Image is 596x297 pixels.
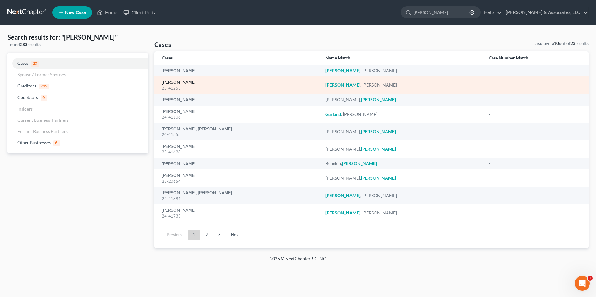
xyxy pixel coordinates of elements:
[533,40,589,46] div: Displaying out of results
[489,97,581,103] div: -
[17,60,28,66] span: Cases
[489,68,581,74] div: -
[325,175,479,181] div: [PERSON_NAME],
[325,146,479,152] div: [PERSON_NAME],
[320,51,484,65] th: Name Match
[361,146,396,152] em: [PERSON_NAME]
[162,213,315,219] div: 24-41739
[162,162,196,166] a: [PERSON_NAME]
[7,33,148,41] h4: Search results for: "[PERSON_NAME]"
[162,196,315,202] div: 24-41881
[489,111,581,117] div: -
[489,160,581,167] div: -
[20,42,27,47] strong: 283
[325,68,360,73] em: [PERSON_NAME]
[325,111,479,117] div: , [PERSON_NAME]
[325,129,479,135] div: [PERSON_NAME],
[188,230,200,240] a: 1
[17,129,68,134] span: Former Business Partners
[325,97,479,103] div: [PERSON_NAME],
[489,192,581,199] div: -
[7,115,148,126] a: Current Business Partners
[162,85,315,91] div: 25-41253
[162,178,315,184] div: 23-20654
[162,208,196,213] a: [PERSON_NAME]
[17,106,33,111] span: Insiders
[361,129,396,134] em: [PERSON_NAME]
[325,82,479,88] div: , [PERSON_NAME]
[7,103,148,115] a: Insiders
[588,276,593,281] span: 1
[162,144,196,149] a: [PERSON_NAME]
[7,126,148,137] a: Former Business Partners
[120,256,476,267] div: 2025 © NextChapterBK, INC
[570,40,575,46] strong: 23
[575,276,590,291] iframe: Intercom live chat
[413,7,470,18] input: Search by name...
[484,51,589,65] th: Case Number Match
[162,69,196,73] a: [PERSON_NAME]
[226,230,245,240] a: Next
[162,149,315,155] div: 23-41628
[162,98,196,102] a: [PERSON_NAME]
[489,146,581,152] div: -
[7,92,148,103] a: Codebtors9
[325,68,479,74] div: , [PERSON_NAME]
[325,210,360,215] em: [PERSON_NAME]
[162,80,196,85] a: [PERSON_NAME]
[481,7,502,18] a: Help
[17,95,38,100] span: Codebtors
[554,40,559,46] strong: 10
[489,210,581,216] div: -
[162,114,315,120] div: 24-41106
[342,161,377,166] em: [PERSON_NAME]
[31,61,39,67] span: 23
[39,84,49,89] span: 245
[53,140,60,146] span: 6
[162,110,196,114] a: [PERSON_NAME]
[361,175,396,181] em: [PERSON_NAME]
[65,10,86,15] span: New Case
[17,117,69,123] span: Current Business Partners
[489,129,581,135] div: -
[17,83,36,88] span: Creditors
[502,7,588,18] a: [PERSON_NAME] & Associates, LLC
[489,175,581,181] div: -
[489,82,581,88] div: -
[325,193,360,198] em: [PERSON_NAME]
[162,191,232,195] a: [PERSON_NAME], [PERSON_NAME]
[162,132,315,138] div: 24-41855
[120,7,161,18] a: Client Portal
[7,69,148,80] a: Spouse / Former Spouses
[17,140,51,145] span: Other Businesses
[7,137,148,148] a: Other Businesses6
[41,95,47,101] span: 9
[213,230,226,240] a: 3
[7,58,148,69] a: Cases23
[361,97,396,102] em: [PERSON_NAME]
[325,160,479,167] div: Benekin,
[200,230,213,240] a: 2
[325,210,479,216] div: , [PERSON_NAME]
[94,7,120,18] a: Home
[162,127,232,131] a: [PERSON_NAME], [PERSON_NAME]
[154,40,171,49] h4: Cases
[154,51,320,65] th: Cases
[17,72,66,77] span: Spouse / Former Spouses
[325,111,341,117] em: Garland
[7,41,148,48] div: Found results
[162,173,196,178] a: [PERSON_NAME]
[325,82,360,87] em: [PERSON_NAME]
[7,80,148,92] a: Creditors245
[325,192,479,199] div: , [PERSON_NAME]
